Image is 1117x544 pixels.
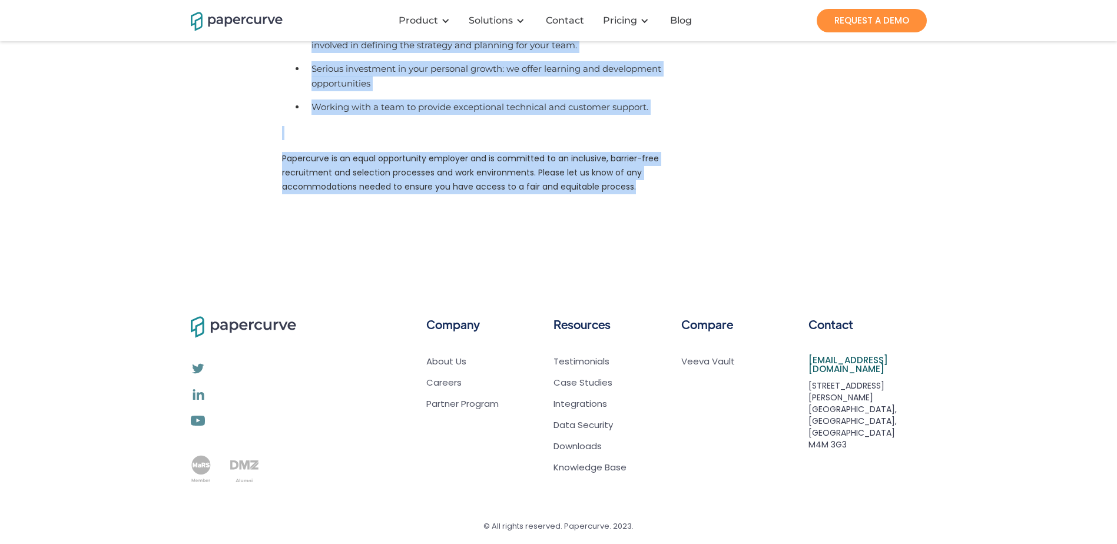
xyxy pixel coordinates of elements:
[681,314,733,335] h6: Compare
[817,9,927,32] a: REQUEST A DEMO
[469,15,513,26] div: Solutions
[426,398,499,410] a: Partner Program
[426,377,499,389] a: Careers
[553,356,609,367] a: Testimonials
[553,377,612,389] a: Case Studies
[462,3,536,38] div: Solutions
[596,3,661,38] div: Pricing
[306,59,682,97] li: Serious investment in your personal growth: we offer learning and development opportunities
[306,97,682,121] li: Working with a team to provide exceptional technical and customer support.
[553,440,602,452] a: Downloads
[191,10,267,31] a: home
[536,15,596,26] a: Contact
[426,356,499,367] a: About Us
[553,419,613,431] a: Data Security
[808,356,927,373] a: [EMAIL_ADDRESS][DOMAIN_NAME]
[546,15,584,26] div: Contact
[282,126,682,146] p: ‍
[681,356,735,367] a: Veeva Vault
[191,518,927,535] div: © All rights reserved. Papercurve. 2023.
[392,3,462,38] div: Product
[808,380,927,450] div: [STREET_ADDRESS][PERSON_NAME] [GEOGRAPHIC_DATA], [GEOGRAPHIC_DATA], [GEOGRAPHIC_DATA] M4M 3G3
[553,398,607,410] a: Integrations
[282,152,682,200] p: Papercurve is an equal opportunity employer and is committed to an inclusive, barrier-free recrui...
[553,462,627,473] a: Knowledge Base
[670,15,692,26] div: Blog
[603,15,637,26] a: Pricing
[399,15,438,26] div: Product
[553,314,611,335] h6: Resources
[661,15,704,26] a: Blog
[426,314,480,335] h6: Company
[808,314,853,335] h6: Contact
